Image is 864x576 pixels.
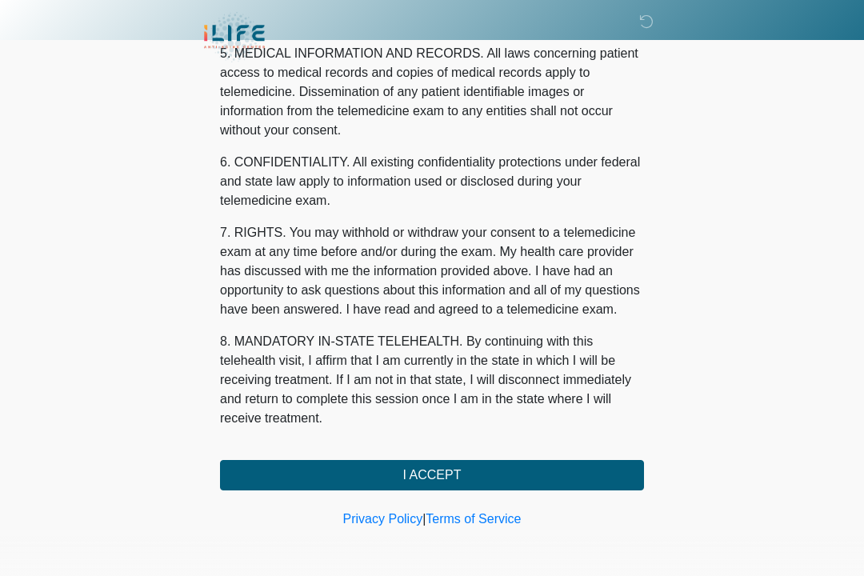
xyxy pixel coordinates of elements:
p: 7. RIGHTS. You may withhold or withdraw your consent to a telemedicine exam at any time before an... [220,223,644,319]
img: iLIFE Anti-Aging Center Logo [204,12,265,62]
a: Privacy Policy [343,512,423,526]
p: 6. CONFIDENTIALITY. All existing confidentiality protections under federal and state law apply to... [220,153,644,210]
p: 8. MANDATORY IN-STATE TELEHEALTH. By continuing with this telehealth visit, I affirm that I am cu... [220,332,644,428]
a: Terms of Service [426,512,521,526]
a: | [422,512,426,526]
button: I ACCEPT [220,460,644,490]
p: 5. MEDICAL INFORMATION AND RECORDS. All laws concerning patient access to medical records and cop... [220,44,644,140]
